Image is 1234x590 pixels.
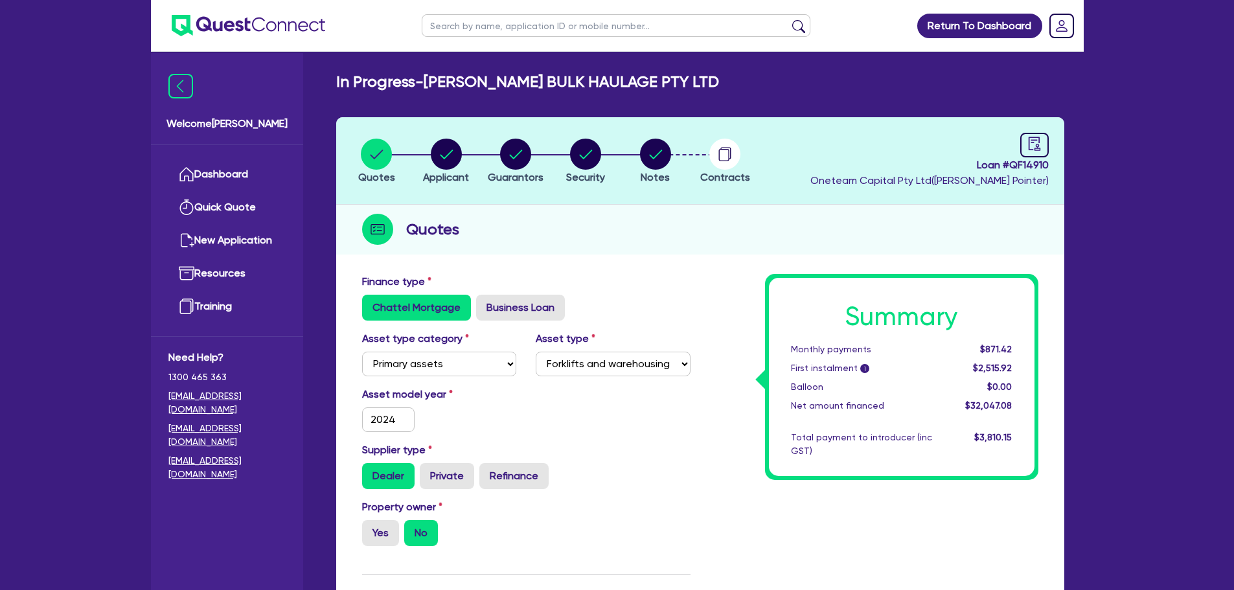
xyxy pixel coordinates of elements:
[358,138,396,186] button: Quotes
[168,158,286,191] a: Dashboard
[362,442,432,458] label: Supplier type
[422,138,470,186] button: Applicant
[974,432,1012,442] span: $3,810.15
[168,422,286,449] a: [EMAIL_ADDRESS][DOMAIN_NAME]
[168,350,286,365] span: Need Help?
[980,344,1012,354] span: $871.42
[168,224,286,257] a: New Application
[536,331,595,346] label: Asset type
[810,157,1049,173] span: Loan # QF14910
[168,389,286,416] a: [EMAIL_ADDRESS][DOMAIN_NAME]
[362,214,393,245] img: step-icon
[488,171,543,183] span: Guarantors
[352,387,527,402] label: Asset model year
[965,400,1012,411] span: $32,047.08
[973,363,1012,373] span: $2,515.92
[362,331,469,346] label: Asset type category
[1045,9,1079,43] a: Dropdown toggle
[362,295,471,321] label: Chattel Mortgage
[700,171,750,183] span: Contracts
[179,233,194,248] img: new-application
[781,431,942,458] div: Total payment to introducer (inc GST)
[336,73,719,91] h2: In Progress - [PERSON_NAME] BULK HAULAGE PTY LTD
[168,191,286,224] a: Quick Quote
[781,343,942,356] div: Monthly payments
[358,171,395,183] span: Quotes
[166,116,288,131] span: Welcome [PERSON_NAME]
[1027,137,1042,151] span: audit
[404,520,438,546] label: No
[810,174,1049,187] span: Oneteam Capital Pty Ltd ( [PERSON_NAME] Pointer )
[406,218,459,241] h2: Quotes
[479,463,549,489] label: Refinance
[860,364,869,373] span: i
[781,399,942,413] div: Net amount financed
[566,171,605,183] span: Security
[179,266,194,281] img: resources
[476,295,565,321] label: Business Loan
[639,138,672,186] button: Notes
[168,74,193,98] img: icon-menu-close
[641,171,670,183] span: Notes
[917,14,1042,38] a: Return To Dashboard
[422,14,810,37] input: Search by name, application ID or mobile number...
[362,274,431,289] label: Finance type
[168,454,286,481] a: [EMAIL_ADDRESS][DOMAIN_NAME]
[168,290,286,323] a: Training
[172,15,325,36] img: quest-connect-logo-blue
[362,499,442,515] label: Property owner
[781,361,942,375] div: First instalment
[423,171,469,183] span: Applicant
[791,301,1012,332] h1: Summary
[179,199,194,215] img: quick-quote
[987,381,1012,392] span: $0.00
[420,463,474,489] label: Private
[700,138,751,186] button: Contracts
[179,299,194,314] img: training
[362,520,399,546] label: Yes
[168,257,286,290] a: Resources
[362,463,415,489] label: Dealer
[1020,133,1049,157] a: audit
[487,138,544,186] button: Guarantors
[168,370,286,384] span: 1300 465 363
[566,138,606,186] button: Security
[781,380,942,394] div: Balloon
